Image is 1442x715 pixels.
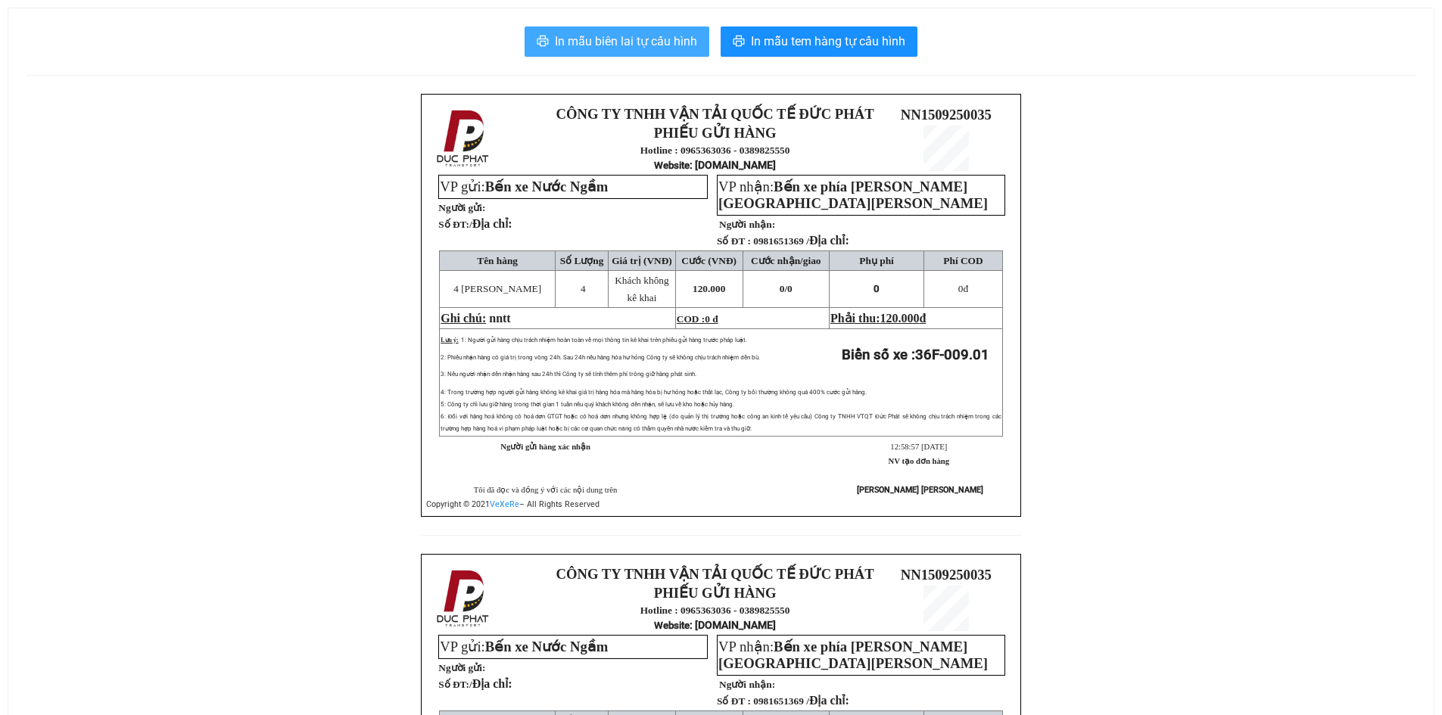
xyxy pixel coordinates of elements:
[859,255,893,266] span: Phụ phí
[441,354,759,361] span: 2: Phiếu nhận hàng có giá trị trong vòng 24h. Sau 24h nếu hàng hóa hư hỏng Công ty sẽ không chịu ...
[753,235,849,247] span: 0981651369 /
[857,485,983,495] strong: [PERSON_NAME] [PERSON_NAME]
[441,401,733,408] span: 5: Công ty chỉ lưu giữ hàng trong thời gian 1 tuần nếu quý khách không đến nhận, sẽ lưu về kho ho...
[640,145,790,156] strong: Hotline : 0965363036 - 0389825550
[718,639,988,671] span: VP nhận:
[809,234,849,247] span: Địa chỉ:
[915,347,989,363] span: 36F-009.01
[556,106,874,122] strong: CÔNG TY TNHH VẬN TẢI QUỐC TẾ ĐỨC PHÁT
[874,283,880,294] span: 0
[751,32,905,51] span: In mẫu tem hàng tự cấu hình
[477,255,518,266] span: Tên hàng
[472,677,512,690] span: Địa chỉ:
[654,619,776,631] strong: : [DOMAIN_NAME]
[560,255,604,266] span: Số Lượng
[432,567,496,630] img: logo
[718,179,988,211] span: VP nhận:
[958,283,968,294] span: đ
[485,179,609,194] span: Bến xe Nước Ngầm
[920,312,927,325] span: đ
[426,499,600,509] span: Copyright © 2021 – All Rights Reserved
[751,255,821,266] span: Cước nhận/giao
[787,283,793,294] span: 0
[733,35,745,49] span: printer
[555,32,697,51] span: In mẫu biên lai tự cấu hình
[890,443,947,451] span: 12:58:57 [DATE]
[441,413,1001,432] span: 6: Đối với hàng hoá không có hoá đơn GTGT hoặc có hoá đơn nhưng không hợp lệ (do quản lý thị trườ...
[438,202,485,213] strong: Người gửi:
[654,125,777,141] strong: PHIẾU GỬI HÀNG
[880,312,920,325] span: 120.000
[440,179,608,194] span: VP gửi:
[438,662,485,673] strong: Người gửi:
[654,159,776,171] strong: : [DOMAIN_NAME]
[440,639,608,654] span: VP gửi:
[693,283,725,294] span: 120.000
[901,107,992,123] span: NN1509250035
[719,679,775,690] strong: Người nhận:
[432,107,496,170] img: logo
[441,389,867,396] span: 4: Trong trường hợp người gửi hàng không kê khai giá trị hàng hóa mà hàng hóa bị hư hỏng hoặc thấ...
[581,283,586,294] span: 4
[654,620,690,631] span: Website
[500,443,590,451] strong: Người gửi hàng xác nhận
[469,219,512,230] span: /
[718,639,988,671] span: Bến xe phía [PERSON_NAME][GEOGRAPHIC_DATA][PERSON_NAME]
[718,179,988,211] span: Bến xe phía [PERSON_NAME][GEOGRAPHIC_DATA][PERSON_NAME]
[612,255,672,266] span: Giá trị (VNĐ)
[842,347,989,363] strong: Biển số xe :
[537,35,549,49] span: printer
[780,283,793,294] span: 0/
[441,312,486,325] span: Ghi chú:
[441,371,696,378] span: 3: Nếu người nhận đến nhận hàng sau 24h thì Công ty sẽ tính thêm phí trông giữ hàng phát sinh.
[556,566,874,582] strong: CÔNG TY TNHH VẬN TẢI QUỐC TẾ ĐỨC PHÁT
[490,499,519,509] a: VeXeRe
[489,312,510,325] span: nntt
[830,312,926,325] span: Phải thu:
[943,255,983,266] span: Phí COD
[485,639,609,654] span: Bến xe Nước Ngầm
[654,160,690,171] span: Website
[640,605,790,616] strong: Hotline : 0965363036 - 0389825550
[717,235,751,247] strong: Số ĐT :
[654,585,777,601] strong: PHIẾU GỬI HÀNG
[717,695,751,707] strong: Số ĐT :
[469,679,512,690] span: /
[438,679,512,690] strong: Số ĐT:
[719,219,775,230] strong: Người nhận:
[441,337,458,344] span: Lưu ý:
[525,26,709,57] button: printerIn mẫu biên lai tự cấu hình
[721,26,917,57] button: printerIn mẫu tem hàng tự cấu hình
[681,255,737,266] span: Cước (VNĐ)
[461,337,747,344] span: 1: Người gửi hàng chịu trách nhiệm hoàn toàn về mọi thông tin kê khai trên phiếu gửi hàng trước p...
[889,457,949,465] strong: NV tạo đơn hàng
[958,283,964,294] span: 0
[901,567,992,583] span: NN1509250035
[677,313,718,325] span: COD :
[472,217,512,230] span: Địa chỉ:
[453,283,541,294] span: 4 [PERSON_NAME]
[705,313,718,325] span: 0 đ
[474,486,618,494] span: Tôi đã đọc và đồng ý với các nội dung trên
[615,275,668,303] span: Khách không kê khai
[809,694,849,707] span: Địa chỉ:
[438,219,512,230] strong: Số ĐT:
[753,695,849,707] span: 0981651369 /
